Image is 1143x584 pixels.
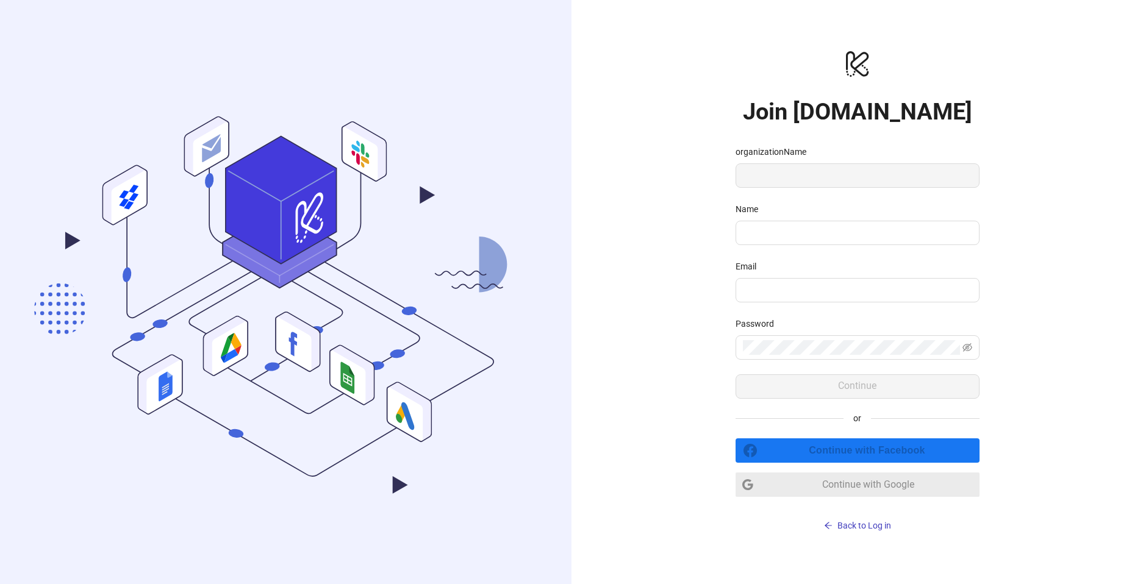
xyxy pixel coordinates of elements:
input: organizationName [736,163,980,188]
input: Name [743,226,970,240]
h1: Join [DOMAIN_NAME] [736,98,980,126]
span: eye-invisible [962,343,972,352]
label: organizationName [736,145,814,158]
span: or [844,411,871,425]
label: Name [736,202,766,216]
button: Back to Log in [736,516,980,536]
a: Back to Log in [736,497,980,536]
span: Back to Log in [837,521,891,530]
input: Password [743,340,960,355]
input: Email [743,283,970,297]
span: arrow-left [824,521,833,530]
label: Password [736,317,782,330]
label: Email [736,260,764,273]
button: Continue [736,374,980,399]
